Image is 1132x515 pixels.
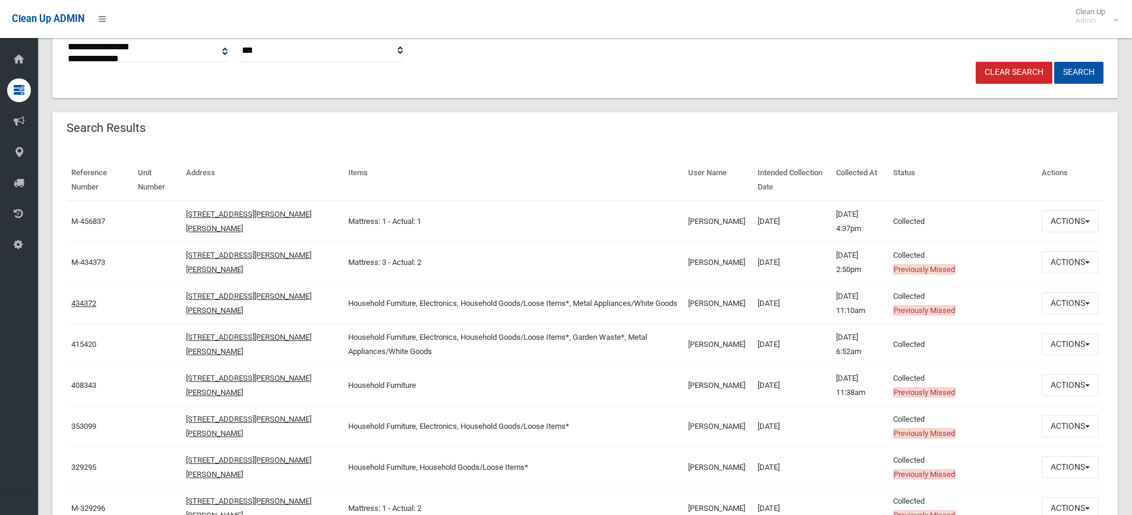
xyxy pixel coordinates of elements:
td: [PERSON_NAME] [683,365,752,406]
td: Household Furniture, Household Goods/Loose Items* [343,447,683,488]
td: Collected [888,242,1037,283]
td: Collected [888,406,1037,447]
a: 415420 [71,340,96,349]
th: Status [888,160,1037,201]
a: 329295 [71,463,96,472]
a: [STREET_ADDRESS][PERSON_NAME][PERSON_NAME] [186,292,311,315]
td: [DATE] [753,324,832,365]
button: Actions [1042,374,1099,396]
span: Previously Missed [893,387,956,397]
th: User Name [683,160,752,201]
td: [PERSON_NAME] [683,283,752,324]
td: [PERSON_NAME] [683,201,752,242]
th: Actions [1037,160,1103,201]
button: Actions [1042,210,1099,232]
header: Search Results [52,116,160,140]
a: [STREET_ADDRESS][PERSON_NAME][PERSON_NAME] [186,374,311,397]
a: 408343 [71,381,96,390]
small: Admin [1076,16,1105,25]
td: Collected [888,201,1037,242]
button: Actions [1042,251,1099,273]
td: Collected [888,365,1037,406]
td: Household Furniture [343,365,683,406]
span: Previously Missed [893,428,956,438]
th: Items [343,160,683,201]
td: [PERSON_NAME] [683,242,752,283]
button: Actions [1042,415,1099,437]
a: [STREET_ADDRESS][PERSON_NAME][PERSON_NAME] [186,210,311,233]
a: [STREET_ADDRESS][PERSON_NAME][PERSON_NAME] [186,456,311,479]
span: Clean Up [1070,7,1117,25]
th: Unit Number [133,160,181,201]
td: [DATE] [753,283,832,324]
button: Search [1054,62,1103,84]
th: Collected At [831,160,888,201]
td: [DATE] 11:38am [831,365,888,406]
td: Collected [888,324,1037,365]
a: M-329296 [71,504,105,513]
a: 434372 [71,299,96,308]
td: [DATE] 4:37pm [831,201,888,242]
button: Actions [1042,292,1099,314]
td: [DATE] [753,201,832,242]
span: Previously Missed [893,264,956,274]
span: Previously Missed [893,305,956,315]
td: [DATE] [753,365,832,406]
td: [DATE] [753,406,832,447]
td: [DATE] 6:52am [831,324,888,365]
td: [PERSON_NAME] [683,447,752,488]
td: Mattress: 1 - Actual: 1 [343,201,683,242]
button: Actions [1042,333,1099,355]
a: 353099 [71,422,96,431]
button: Actions [1042,456,1099,478]
a: M-456837 [71,217,105,226]
th: Address [181,160,343,201]
td: Collected [888,283,1037,324]
a: [STREET_ADDRESS][PERSON_NAME][PERSON_NAME] [186,251,311,274]
a: Clear Search [976,62,1052,84]
th: Reference Number [67,160,133,201]
a: [STREET_ADDRESS][PERSON_NAME][PERSON_NAME] [186,333,311,356]
td: [DATE] [753,242,832,283]
a: [STREET_ADDRESS][PERSON_NAME][PERSON_NAME] [186,415,311,438]
td: [DATE] 11:10am [831,283,888,324]
td: Collected [888,447,1037,488]
a: M-434373 [71,258,105,267]
td: Household Furniture, Electronics, Household Goods/Loose Items*, Metal Appliances/White Goods [343,283,683,324]
td: [DATE] [753,447,832,488]
td: Household Furniture, Electronics, Household Goods/Loose Items* [343,406,683,447]
td: [DATE] 2:50pm [831,242,888,283]
span: Clean Up ADMIN [12,13,84,24]
th: Intended Collection Date [753,160,832,201]
td: [PERSON_NAME] [683,406,752,447]
span: Previously Missed [893,469,956,479]
td: [PERSON_NAME] [683,324,752,365]
td: Household Furniture, Electronics, Household Goods/Loose Items*, Garden Waste*, Metal Appliances/W... [343,324,683,365]
td: Mattress: 3 - Actual: 2 [343,242,683,283]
